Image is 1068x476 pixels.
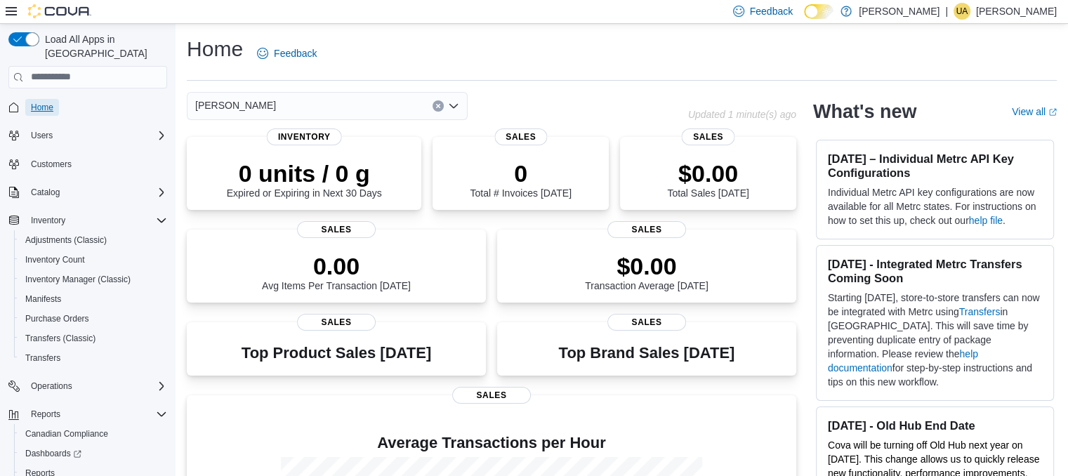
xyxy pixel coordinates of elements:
[959,306,1001,317] a: Transfers
[585,252,708,280] p: $0.00
[976,3,1057,20] p: [PERSON_NAME]
[20,310,95,327] a: Purchase Orders
[25,406,167,423] span: Reports
[3,183,173,202] button: Catalog
[828,152,1042,180] h3: [DATE] – Individual Metrc API Key Configurations
[828,418,1042,432] h3: [DATE] - Old Hub End Date
[14,424,173,444] button: Canadian Compliance
[828,348,978,373] a: help documentation
[956,3,968,20] span: UA
[20,310,167,327] span: Purchase Orders
[25,406,66,423] button: Reports
[14,444,173,463] a: Dashboards
[20,271,167,288] span: Inventory Manager (Classic)
[198,435,785,451] h4: Average Transactions per Hour
[31,381,72,392] span: Operations
[1012,106,1057,117] a: View allExternal link
[25,184,167,201] span: Catalog
[25,378,78,395] button: Operations
[607,314,686,331] span: Sales
[187,35,243,63] h1: Home
[470,159,571,187] p: 0
[20,330,101,347] a: Transfers (Classic)
[667,159,749,199] div: Total Sales [DATE]
[227,159,382,187] p: 0 units / 0 g
[20,251,167,268] span: Inventory Count
[14,329,173,348] button: Transfers (Classic)
[14,270,173,289] button: Inventory Manager (Classic)
[25,378,167,395] span: Operations
[31,215,65,226] span: Inventory
[3,404,173,424] button: Reports
[25,127,58,144] button: Users
[1048,108,1057,117] svg: External link
[969,215,1003,226] a: help file
[25,313,89,324] span: Purchase Orders
[25,333,95,344] span: Transfers (Classic)
[682,128,734,145] span: Sales
[20,445,87,462] a: Dashboards
[20,350,167,366] span: Transfers
[585,252,708,291] div: Transaction Average [DATE]
[274,46,317,60] span: Feedback
[470,159,571,199] div: Total # Invoices [DATE]
[954,3,970,20] div: Usama Alhassani
[20,291,67,308] a: Manifests
[39,32,167,60] span: Load All Apps in [GEOGRAPHIC_DATA]
[20,330,167,347] span: Transfers (Classic)
[14,250,173,270] button: Inventory Count
[3,211,173,230] button: Inventory
[25,156,77,173] a: Customers
[31,130,53,141] span: Users
[559,345,735,362] h3: Top Brand Sales [DATE]
[31,187,60,198] span: Catalog
[25,448,81,459] span: Dashboards
[267,128,342,145] span: Inventory
[607,221,686,238] span: Sales
[859,3,940,20] p: [PERSON_NAME]
[28,4,91,18] img: Cova
[20,291,167,308] span: Manifests
[828,257,1042,285] h3: [DATE] - Integrated Metrc Transfers Coming Soon
[804,4,833,19] input: Dark Mode
[31,102,53,113] span: Home
[31,409,60,420] span: Reports
[3,376,173,396] button: Operations
[20,445,167,462] span: Dashboards
[3,97,173,117] button: Home
[25,293,61,305] span: Manifests
[25,155,167,173] span: Customers
[20,232,167,249] span: Adjustments (Classic)
[25,212,71,229] button: Inventory
[448,100,459,112] button: Open list of options
[20,425,167,442] span: Canadian Compliance
[25,127,167,144] span: Users
[667,159,749,187] p: $0.00
[25,184,65,201] button: Catalog
[195,97,276,114] span: [PERSON_NAME]
[433,100,444,112] button: Clear input
[3,154,173,174] button: Customers
[20,271,136,288] a: Inventory Manager (Classic)
[25,234,107,246] span: Adjustments (Classic)
[945,3,948,20] p: |
[452,387,531,404] span: Sales
[25,99,59,116] a: Home
[262,252,411,291] div: Avg Items Per Transaction [DATE]
[14,348,173,368] button: Transfers
[31,159,72,170] span: Customers
[828,185,1042,227] p: Individual Metrc API key configurations are now available for all Metrc states. For instructions ...
[227,159,382,199] div: Expired or Expiring in Next 30 Days
[494,128,547,145] span: Sales
[262,252,411,280] p: 0.00
[297,221,376,238] span: Sales
[3,126,173,145] button: Users
[828,291,1042,389] p: Starting [DATE], store-to-store transfers can now be integrated with Metrc using in [GEOGRAPHIC_D...
[25,254,85,265] span: Inventory Count
[25,98,167,116] span: Home
[14,309,173,329] button: Purchase Orders
[25,428,108,439] span: Canadian Compliance
[25,212,167,229] span: Inventory
[14,289,173,309] button: Manifests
